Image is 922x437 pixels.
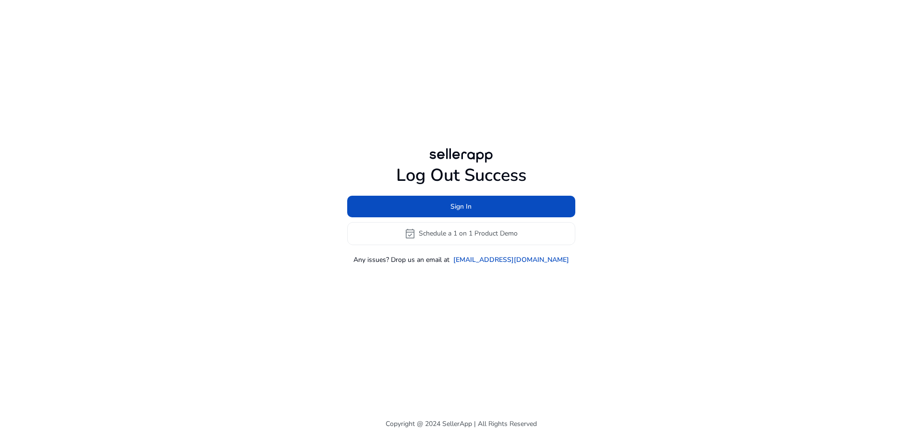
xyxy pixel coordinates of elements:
button: Sign In [347,196,575,217]
button: event_availableSchedule a 1 on 1 Product Demo [347,222,575,245]
p: Any issues? Drop us an email at [353,255,449,265]
span: Sign In [450,201,472,212]
a: [EMAIL_ADDRESS][DOMAIN_NAME] [453,255,569,265]
h1: Log Out Success [347,165,575,186]
span: event_available [404,228,416,239]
